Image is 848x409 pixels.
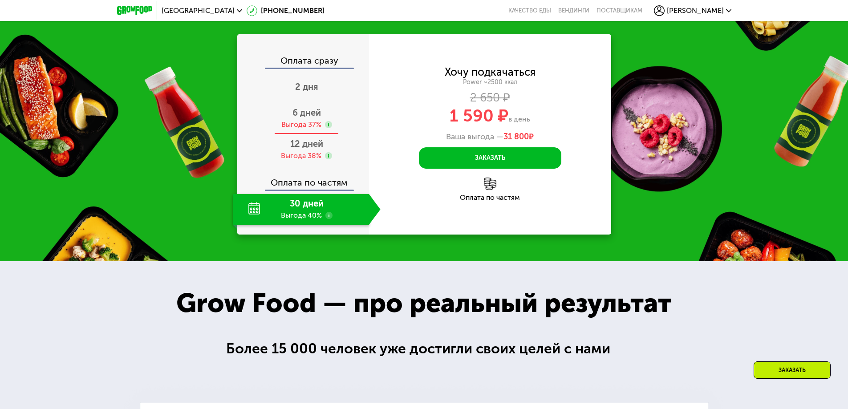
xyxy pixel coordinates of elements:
div: Более 15 000 человек уже достигли своих целей с нами [226,338,622,360]
a: [PHONE_NUMBER] [247,5,325,16]
div: Хочу подкачаться [445,67,536,77]
span: 1 590 ₽ [450,105,508,126]
div: Выгода 37% [281,120,321,130]
span: ₽ [503,132,534,142]
div: 2 650 ₽ [369,93,611,103]
div: Оплата сразу [238,47,369,68]
div: Заказать [754,361,831,379]
span: 31 800 [503,132,529,142]
span: 12 дней [290,138,323,149]
div: Grow Food — про реальный результат [157,283,691,323]
a: Качество еды [508,7,551,14]
span: [GEOGRAPHIC_DATA] [162,7,235,14]
span: 6 дней [292,107,321,118]
div: поставщикам [596,7,642,14]
div: Ваша выгода — [369,132,611,142]
div: Оплата по частям [369,194,611,201]
div: Оплата по частям [238,169,369,190]
div: Power ~2500 ккал [369,78,611,86]
span: в день [508,115,530,123]
span: [PERSON_NAME] [667,7,724,14]
span: 2 дня [295,81,318,92]
a: Вендинги [558,7,589,14]
div: Выгода 38% [281,151,321,161]
button: Заказать [419,147,561,169]
img: l6xcnZfty9opOoJh.png [484,178,496,190]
